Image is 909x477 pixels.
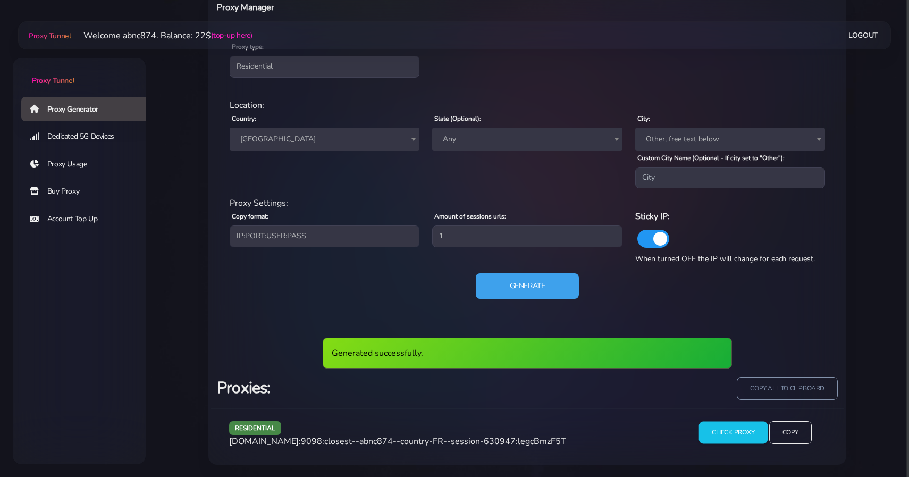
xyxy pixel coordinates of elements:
a: Dedicated 5G Devices [21,124,154,149]
a: Buy Proxy [21,179,154,204]
span: France [230,128,419,151]
span: Other, free text below [642,132,819,147]
span: Proxy Tunnel [32,76,74,86]
div: Proxy Settings: [223,197,831,210]
a: Proxy Tunnel [13,58,146,86]
span: France [236,132,413,147]
li: Welcome abnc874. Balance: 22$ [71,29,252,42]
a: Proxy Generator [21,97,154,121]
label: City: [637,114,650,123]
span: Any [439,132,616,147]
h3: Proxies: [217,377,521,399]
div: Location: [223,99,831,112]
iframe: Webchat Widget [857,425,896,464]
span: When turned OFF the IP will change for each request. [635,254,815,264]
a: (top-up here) [211,30,252,41]
h6: Sticky IP: [635,210,825,223]
span: Any [432,128,622,151]
label: Copy format: [232,212,268,221]
label: Country: [232,114,256,123]
input: City [635,167,825,188]
input: Copy [769,421,812,444]
label: State (Optional): [434,114,481,123]
span: Proxy Tunnel [29,31,71,41]
label: Amount of sessions urls: [434,212,506,221]
h6: Proxy Manager [217,1,574,14]
input: Check Proxy [699,422,768,444]
a: Logout [848,26,878,45]
span: [DOMAIN_NAME]:9098:closest--abnc874--country-FR--session-630947:legcBmzF5T [229,436,566,447]
a: Account Top Up [21,207,154,231]
a: Proxy Tunnel [27,27,71,44]
button: Generate [476,273,579,299]
a: Proxy Usage [21,152,154,177]
label: Custom City Name (Optional - If city set to "Other"): [637,153,785,163]
input: copy all to clipboard [737,377,838,400]
span: residential [229,421,281,434]
div: Generated successfully. [323,338,733,369]
span: Other, free text below [635,128,825,151]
